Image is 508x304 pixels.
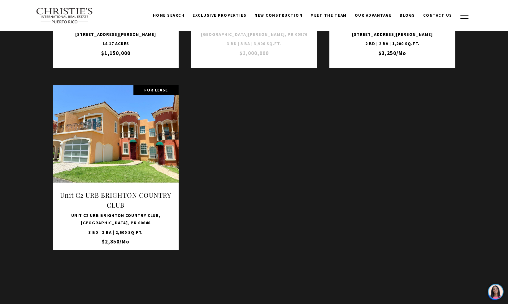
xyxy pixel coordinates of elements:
[149,10,189,21] a: Home Search
[355,13,392,18] span: Our Advantage
[250,10,306,21] a: New Construction
[254,13,302,18] span: New Construction
[189,10,250,21] a: Exclusive Properties
[36,8,93,24] img: Christie's International Real Estate text transparent background
[306,10,351,21] a: Meet the Team
[193,13,246,18] span: Exclusive Properties
[381,6,502,67] iframe: bss-luxurypresence
[351,10,396,21] a: Our Advantage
